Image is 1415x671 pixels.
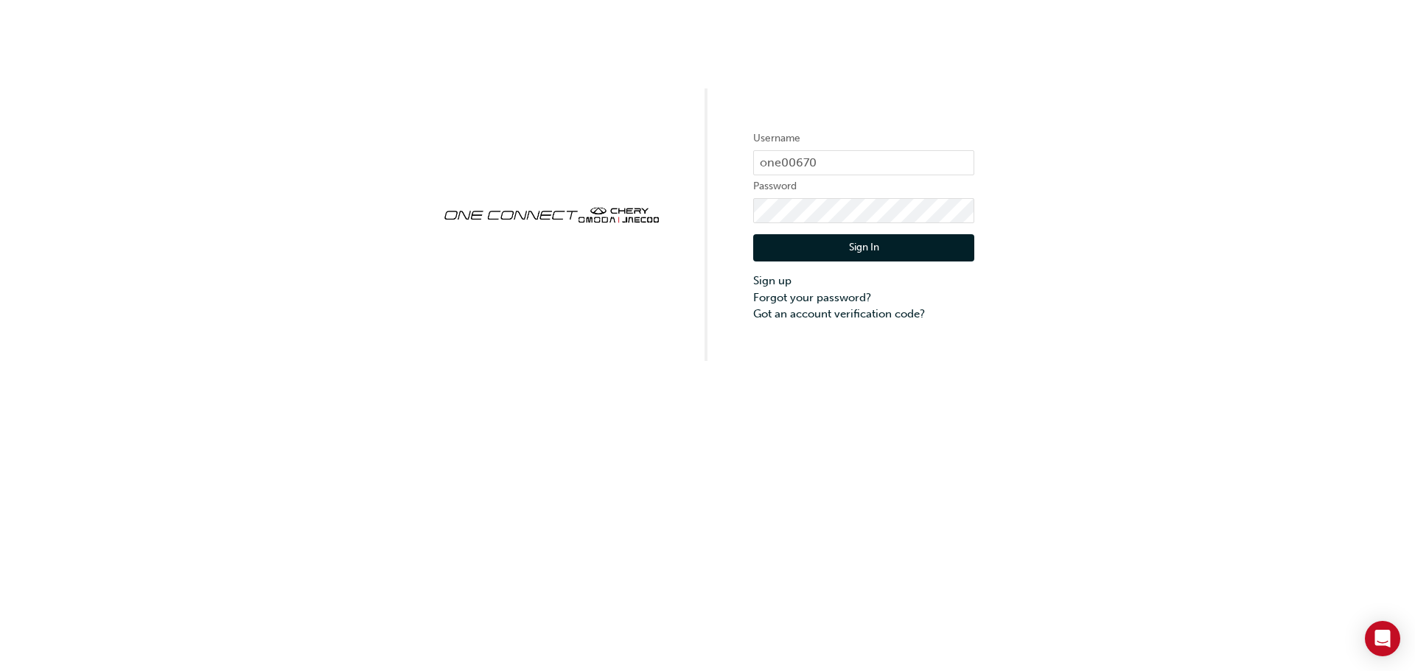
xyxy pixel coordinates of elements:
img: oneconnect [441,194,662,233]
input: Username [753,150,974,175]
button: Sign In [753,234,974,262]
label: Password [753,178,974,195]
label: Username [753,130,974,147]
a: Got an account verification code? [753,306,974,323]
a: Sign up [753,273,974,289]
div: Open Intercom Messenger [1365,621,1400,656]
a: Forgot your password? [753,289,974,306]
